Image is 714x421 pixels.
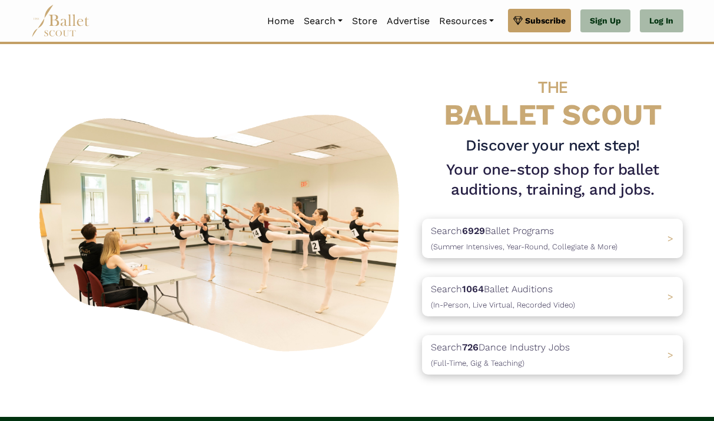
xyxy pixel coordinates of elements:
a: Search726Dance Industry Jobs(Full-Time, Gig & Teaching) > [422,335,683,375]
span: (Summer Intensives, Year-Round, Collegiate & More) [431,242,617,251]
p: Search Dance Industry Jobs [431,340,570,370]
a: Subscribe [508,9,571,32]
span: (Full-Time, Gig & Teaching) [431,359,524,367]
img: gem.svg [513,14,523,27]
a: Advertise [382,9,434,34]
span: > [667,349,673,360]
p: Search Ballet Programs [431,223,617,253]
b: 1064 [462,283,484,295]
span: > [667,233,673,244]
a: Sign Up [580,9,630,33]
h3: Discover your next step! [422,136,683,156]
b: 726 [462,342,479,353]
a: Search [299,9,347,34]
a: Store [347,9,382,34]
h1: Your one-stop shop for ballet auditions, training, and jobs. [422,160,683,200]
span: (In-Person, Live Virtual, Recorded Video) [431,300,575,309]
p: Search Ballet Auditions [431,282,575,312]
h4: BALLET SCOUT [422,68,683,131]
b: 6929 [462,225,485,236]
a: Resources [434,9,499,34]
a: Search1064Ballet Auditions(In-Person, Live Virtual, Recorded Video) > [422,277,683,316]
img: A group of ballerinas talking to each other in a ballet studio [31,103,413,358]
a: Home [263,9,299,34]
span: Subscribe [525,14,566,27]
a: Search6929Ballet Programs(Summer Intensives, Year-Round, Collegiate & More)> [422,219,683,258]
span: THE [538,78,567,97]
a: Log In [640,9,683,33]
span: > [667,291,673,302]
